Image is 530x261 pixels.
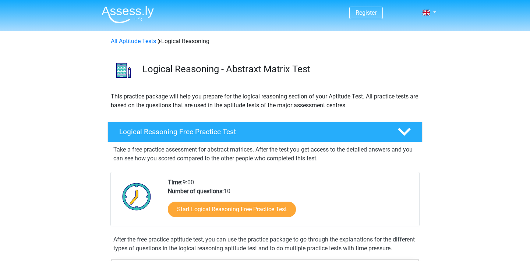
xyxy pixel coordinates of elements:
[108,55,139,86] img: logical reasoning
[168,179,183,186] b: Time:
[108,37,422,46] div: Logical Reasoning
[102,6,154,23] img: Assessly
[162,178,419,226] div: 9:00 10
[111,38,156,45] a: All Aptitude Tests
[105,122,425,142] a: Logical Reasoning Free Practice Test
[142,63,417,75] h3: Logical Reasoning - Abstraxt Matrix Test
[118,178,155,215] img: Clock
[110,235,420,253] div: After the free practice aptitude test, you can use the practice package to go through the explana...
[119,128,386,136] h4: Logical Reasoning Free Practice Test
[113,145,417,163] p: Take a free practice assessment for abstract matrices. After the test you get access to the detai...
[168,202,296,217] a: Start Logical Reasoning Free Practice Test
[356,9,377,16] a: Register
[111,92,419,110] p: This practice package will help you prepare for the logical reasoning section of your Aptitude Te...
[168,188,224,195] b: Number of questions:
